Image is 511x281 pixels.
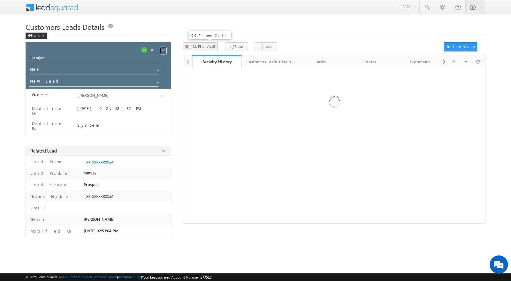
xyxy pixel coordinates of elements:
[84,170,96,175] span: 480532
[29,182,68,188] label: Lead Stage
[84,217,114,222] span: [PERSON_NAME]
[29,170,70,176] label: Lead Number
[192,55,242,68] a: Activity History
[118,275,141,279] a: Acceptable Use
[447,44,471,49] div: Actions
[303,71,366,134] img: Loading ...
[197,59,237,65] div: Activity History
[301,58,341,65] div: Tasks
[153,78,161,84] a: Show All Items
[84,182,100,187] span: Prospect
[401,58,440,65] div: Documents
[32,92,46,97] label: Owner
[26,274,211,280] span: © 2025 LeadSquared | | | | |
[84,228,119,233] span: [DATE] 02:53:04 PM
[30,148,57,154] span: Related Lead
[77,92,165,99] input: Type to Search
[191,33,229,37] p: CC Phone Call
[29,194,71,199] label: Phone Number
[68,275,92,279] a: Contact Support
[29,159,64,164] label: Lead Name
[242,55,297,68] a: Customers Leads Details
[32,106,70,116] label: Modified On
[32,121,70,131] label: Modified By
[29,205,50,211] label: Email
[255,42,277,51] button: Task
[396,55,445,68] a: Documents
[84,160,113,164] a: +xx-xxxxxxxx24
[193,44,215,49] span: CC Phone Call
[29,228,72,234] label: Modified On
[157,93,165,99] a: Show All Items
[26,22,104,32] span: Customers Leads Details
[59,275,68,279] a: About
[225,42,248,51] button: Note
[29,54,160,63] input: Opportunity Name Opportunity Name
[77,106,165,114] div: [DATE] 02:52:37 PM
[93,275,117,279] a: Terms of Service
[246,58,291,65] div: Customers Leads Details
[29,217,45,222] label: Owner
[29,77,158,87] input: Stage
[84,194,113,198] span: +xx-xxxxxxxx24
[77,122,165,128] div: System
[142,275,211,279] span: Your Leadsquared Account Number is
[444,42,477,51] button: Actions
[346,55,396,68] a: Notes
[153,66,161,72] a: Show All Items
[183,42,218,51] button: CC Phone Call
[29,65,158,75] input: Status
[26,33,47,39] div: Back
[351,58,390,65] div: Notes
[202,275,211,279] span: 77516
[297,55,346,68] a: Tasks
